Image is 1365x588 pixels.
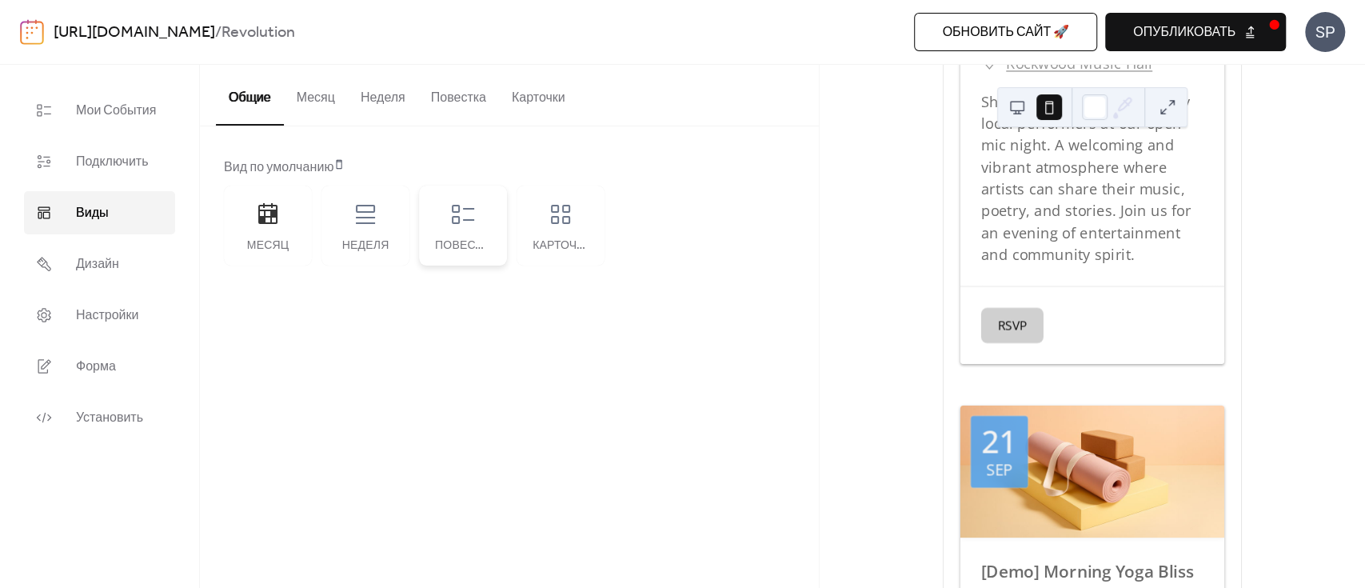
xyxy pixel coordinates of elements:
[24,89,175,132] a: Мои События
[24,345,175,388] a: Форма
[24,191,175,234] a: Виды
[224,158,792,178] div: Вид по умолчанию
[76,306,138,326] span: Настройки
[76,358,116,377] span: Форма
[942,23,1069,42] span: Обновить сайт 🚀
[24,294,175,337] a: Настройки
[418,65,499,124] button: Повестка
[337,240,393,253] div: Неделя
[20,19,44,45] img: logo
[1305,12,1345,52] div: SP
[960,90,1224,265] div: Showcase your talent or enjoy local performers at our open mic night. A welcoming and vibrant atm...
[284,65,348,124] button: Месяц
[76,153,148,172] span: Подключить
[981,50,998,75] div: ​
[1105,13,1286,51] button: Опубликовать
[533,240,589,253] div: Карточки
[981,308,1044,343] button: RSVP
[499,65,578,124] button: Карточки
[348,65,418,124] button: Неделя
[1133,23,1235,42] span: Опубликовать
[435,240,491,253] div: Повестка
[24,242,175,286] a: Дизайн
[76,255,119,274] span: Дизайн
[76,409,143,428] span: Установить
[54,18,215,48] a: [URL][DOMAIN_NAME]
[982,426,1017,458] div: 21
[240,240,296,253] div: Месяц
[76,102,156,121] span: Мои События
[215,18,222,48] b: /
[216,65,284,126] button: Общие
[24,396,175,439] a: Установить
[1006,50,1152,75] a: Rockwood Music Hall
[960,558,1224,583] div: [Demo] Morning Yoga Bliss
[222,18,295,48] b: Revolution
[914,13,1097,51] button: Обновить сайт 🚀
[986,462,1012,478] div: Sep
[76,204,108,223] span: Виды
[24,140,175,183] a: Подключить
